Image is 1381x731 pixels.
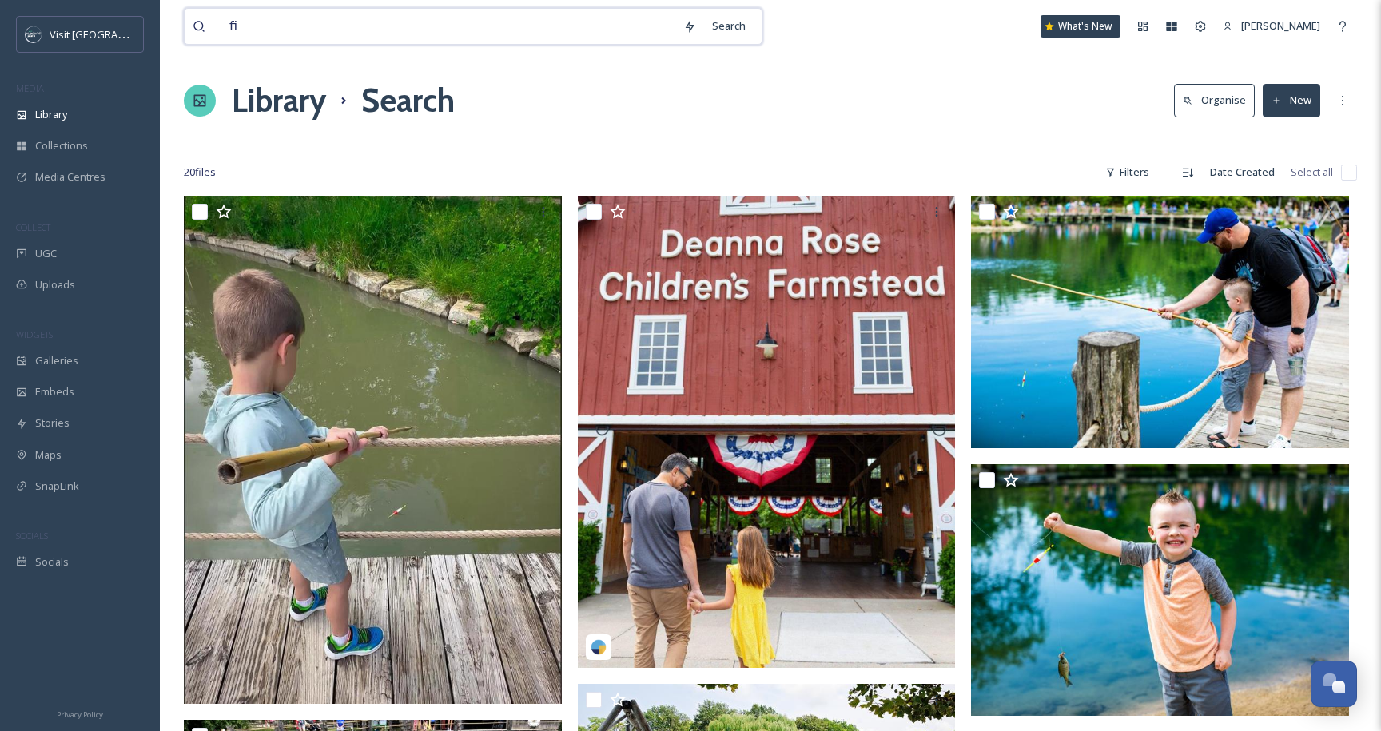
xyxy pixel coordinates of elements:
img: 0978d0c5-7828-3b2c-d961-3915adc536df.jpg [971,196,1349,448]
div: Filters [1097,157,1157,188]
span: WIDGETS [16,328,53,340]
span: SOCIALS [16,530,48,542]
button: Open Chat [1311,661,1357,707]
span: Stories [35,415,70,431]
span: COLLECT [16,221,50,233]
a: Organise [1174,84,1263,117]
div: Date Created [1202,157,1283,188]
span: UGC [35,246,57,261]
a: Library [232,77,326,125]
img: DeannaRose-Spring2018-12.jpg [971,463,1349,716]
span: Media Centres [35,169,105,185]
span: Visit [GEOGRAPHIC_DATA] [50,26,173,42]
a: What's New [1041,15,1120,38]
span: Privacy Policy [57,709,103,720]
input: Search your library [221,9,675,44]
span: Collections [35,138,88,153]
span: Uploads [35,277,75,292]
button: Organise [1174,84,1255,117]
span: [PERSON_NAME] [1241,18,1320,33]
img: 8e387093-16c6-fef9-a39c-68e1c7d57e0a.jpg [578,196,956,668]
span: Library [35,107,67,122]
span: 20 file s [184,165,216,180]
span: Embeds [35,384,74,399]
div: Search [704,10,754,42]
img: snapsea-logo.png [591,639,607,655]
span: Socials [35,554,69,570]
span: Maps [35,447,62,463]
span: Galleries [35,353,78,368]
a: Privacy Policy [57,704,103,723]
button: New [1263,84,1320,117]
span: SnapLink [35,479,79,494]
span: Select all [1291,165,1333,180]
span: MEDIA [16,82,44,94]
a: [PERSON_NAME] [1215,10,1328,42]
img: c3es6xdrejuflcaqpovn.png [26,26,42,42]
h1: Search [361,77,455,125]
img: 8fd36765-b081-8936-6f9f-eeaae26201ee.jpg [184,196,562,704]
